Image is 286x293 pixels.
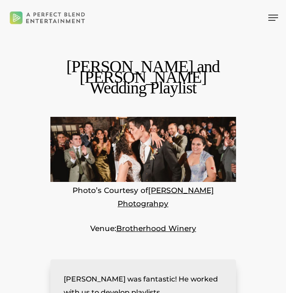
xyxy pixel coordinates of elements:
a: Navigation Menu [268,13,278,22]
a: Brotherhood Winery [116,224,196,233]
h1: [PERSON_NAME] and [PERSON_NAME] Wedding Playlist [50,62,236,93]
a: [PERSON_NAME] Photograhpy [118,186,214,208]
p: Photo’s Courtesy of [50,184,236,222]
img: A Perfect Blend Entertainment [8,5,87,30]
p: Venue: [50,222,236,247]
